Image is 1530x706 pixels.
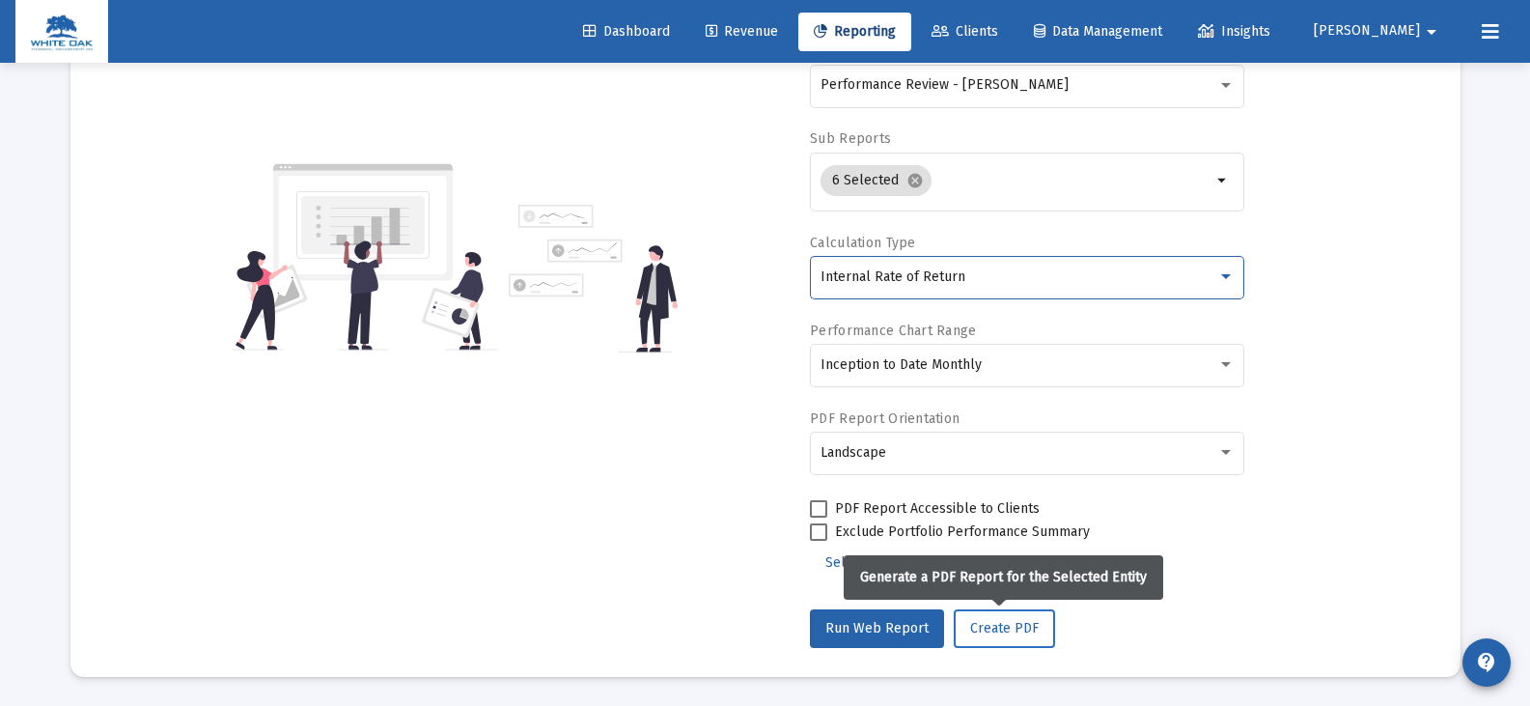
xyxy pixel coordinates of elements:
[835,521,1090,544] span: Exclude Portfolio Performance Summary
[995,554,1108,571] span: Additional Options
[821,76,1069,93] span: Performance Review - [PERSON_NAME]
[1198,23,1270,40] span: Insights
[821,165,932,196] mat-chip: 6 Selected
[1475,651,1498,674] mat-icon: contact_support
[232,161,497,353] img: reporting
[835,497,1040,521] span: PDF Report Accessible to Clients
[568,13,685,51] a: Dashboard
[509,205,678,353] img: reporting-alt
[810,609,944,648] button: Run Web Report
[1314,23,1420,40] span: [PERSON_NAME]
[825,554,960,571] span: Select Custom Period
[970,620,1039,636] span: Create PDF
[1420,13,1443,51] mat-icon: arrow_drop_down
[825,620,929,636] span: Run Web Report
[821,268,965,285] span: Internal Rate of Return
[798,13,911,51] a: Reporting
[810,130,891,147] label: Sub Reports
[1018,13,1178,51] a: Data Management
[583,23,670,40] span: Dashboard
[1034,23,1162,40] span: Data Management
[932,23,998,40] span: Clients
[814,23,896,40] span: Reporting
[821,161,1211,200] mat-chip-list: Selection
[954,609,1055,648] button: Create PDF
[1182,13,1286,51] a: Insights
[821,356,982,373] span: Inception to Date Monthly
[810,323,976,339] label: Performance Chart Range
[821,444,886,461] span: Landscape
[706,23,778,40] span: Revenue
[30,13,94,51] img: Dashboard
[916,13,1014,51] a: Clients
[1211,169,1235,192] mat-icon: arrow_drop_down
[906,172,924,189] mat-icon: cancel
[690,13,793,51] a: Revenue
[810,235,915,251] label: Calculation Type
[810,410,960,427] label: PDF Report Orientation
[1291,12,1466,50] button: [PERSON_NAME]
